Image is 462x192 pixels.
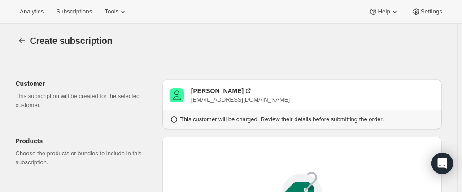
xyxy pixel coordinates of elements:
[180,115,384,124] p: This customer will be charged. Review their details before submitting the order.
[14,5,49,18] button: Analytics
[191,96,290,103] span: [EMAIL_ADDRESS][DOMAIN_NAME]
[421,8,442,15] span: Settings
[51,5,97,18] button: Subscriptions
[363,5,404,18] button: Help
[431,153,453,174] div: Open Intercom Messenger
[16,137,155,145] p: Products
[191,86,244,95] div: [PERSON_NAME]
[170,88,184,102] span: Vicki Still
[16,79,155,88] p: Customer
[99,5,133,18] button: Tools
[20,8,44,15] span: Analytics
[56,8,92,15] span: Subscriptions
[16,149,155,167] p: Choose the products or bundles to include in this subscription.
[378,8,390,15] span: Help
[30,36,113,46] span: Create subscription
[16,92,155,110] p: This subscription will be created for the selected customer.
[406,5,448,18] button: Settings
[105,8,118,15] span: Tools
